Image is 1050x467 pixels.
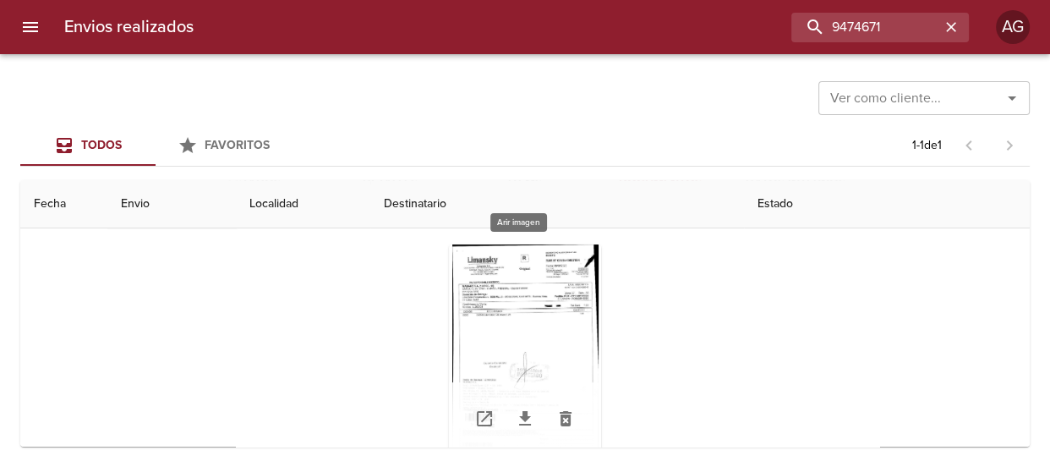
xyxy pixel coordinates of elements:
th: Fecha [20,180,107,228]
button: menu [10,7,51,47]
h6: Envios realizados [64,14,194,41]
div: AG [996,10,1030,44]
div: Abrir información de usuario [996,10,1030,44]
span: Favoritos [205,138,270,152]
th: Destinatario [370,180,744,228]
p: 1 - 1 de 1 [912,137,942,154]
a: Descargar [505,398,545,439]
th: Envio [107,180,236,228]
span: Pagina siguiente [989,125,1030,166]
span: Pagina anterior [949,136,989,153]
span: Todos [81,138,122,152]
button: Abrir [1000,86,1024,110]
input: buscar [791,13,940,42]
th: Localidad [236,180,370,228]
a: Abrir [464,398,505,439]
div: Tabs Envios [20,125,291,166]
th: Estado [744,180,1030,228]
button: Eliminar [545,398,586,439]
